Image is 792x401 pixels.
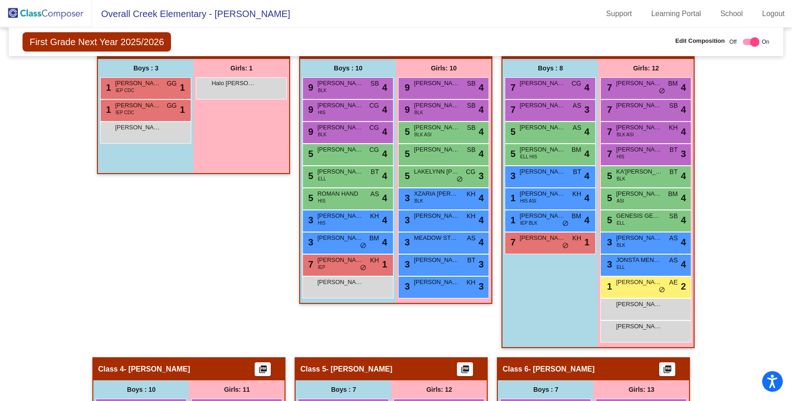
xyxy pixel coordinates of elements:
span: KH [370,256,379,265]
span: [PERSON_NAME] [115,101,161,110]
span: [PERSON_NAME] [519,211,565,221]
span: 4 [584,213,589,227]
span: First Grade Next Year 2025/2026 [23,32,171,52]
a: School [713,6,750,21]
span: SB [669,101,678,110]
span: [PERSON_NAME] [115,123,161,132]
span: KH [572,189,581,199]
span: BLK [616,175,625,182]
span: [PERSON_NAME] [317,278,363,287]
div: Boys : 10 [300,59,396,77]
span: [PERSON_NAME] [317,256,363,265]
span: [PERSON_NAME] [414,278,460,287]
span: KH [467,278,475,287]
span: [PERSON_NAME] [414,145,460,154]
span: Class 4 [98,365,124,374]
span: ROMAN HAND [317,189,363,198]
a: Learning Portal [644,6,709,21]
span: [PERSON_NAME] [414,79,460,88]
a: Support [599,6,639,21]
span: [PERSON_NAME] [PERSON_NAME] [317,145,363,154]
a: Logout [755,6,792,21]
span: AS [370,189,379,199]
span: 4 [584,191,589,205]
span: 4 [382,169,387,183]
span: HIS [318,198,325,204]
span: BM [668,189,678,199]
span: 1 [382,257,387,271]
span: 4 [479,147,484,161]
span: do_not_disturb_alt [360,264,366,272]
span: 3 [479,279,484,293]
span: CG [466,167,475,177]
span: - [PERSON_NAME] [529,365,595,374]
span: 4 [681,191,686,205]
span: do_not_disturb_alt [562,220,569,227]
span: 3 [306,215,313,225]
span: BM [571,145,581,155]
span: 4 [382,191,387,205]
div: Boys : 7 [296,380,391,399]
span: ASI [616,198,624,204]
span: 9 [306,105,313,115]
span: 5 [508,127,515,137]
span: [PERSON_NAME] [519,167,565,176]
span: 1 [180,81,185,94]
button: Print Students Details [457,362,473,376]
span: BLK [414,198,423,204]
span: 4 [382,147,387,161]
span: do_not_disturb_alt [659,286,665,294]
span: 1 [584,235,589,249]
span: Off [729,38,737,46]
button: Print Students Details [255,362,271,376]
span: 1 [103,105,111,115]
span: - [PERSON_NAME] [326,365,393,374]
span: 3 [681,147,686,161]
span: 4 [479,213,484,227]
span: ELL HIS [520,153,537,160]
span: 4 [681,257,686,271]
span: KH [572,233,581,243]
span: 4 [479,103,484,116]
span: BT [670,167,678,177]
span: [PERSON_NAME] [519,233,565,243]
div: Girls: 1 [194,59,289,77]
span: 5 [402,149,410,159]
span: 9 [306,127,313,137]
span: Edit Composition [675,36,725,46]
span: 5 [306,171,313,181]
span: SB [669,211,678,221]
span: BLK [414,109,423,116]
span: BT [467,256,476,265]
span: AS [573,101,581,110]
span: KH [669,123,678,133]
span: 4 [382,213,387,227]
span: 4 [681,103,686,116]
span: SB [467,79,476,88]
span: SB [467,101,476,110]
span: IEP [318,264,325,271]
span: [PERSON_NAME] [317,211,363,221]
span: AS [669,233,678,243]
span: 4 [681,235,686,249]
span: do_not_disturb_alt [456,176,463,183]
div: Boys : 7 [498,380,593,399]
span: 5 [402,171,410,181]
span: 7 [604,127,612,137]
span: [PERSON_NAME] [414,211,460,221]
span: 5 [306,149,313,159]
span: 9 [402,82,410,93]
span: 5 [604,215,612,225]
span: IEP BLK [520,220,537,227]
span: AS [669,256,678,265]
span: BLK ASI [414,131,431,138]
div: Girls: 13 [593,380,689,399]
span: 7 [604,82,612,93]
span: 4 [382,235,387,249]
span: 4 [681,81,686,94]
span: [PERSON_NAME] [414,123,460,132]
span: [PERSON_NAME] [519,123,565,132]
span: BT [670,145,678,155]
span: IEP CDC [115,109,134,116]
span: 7 [508,82,515,93]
